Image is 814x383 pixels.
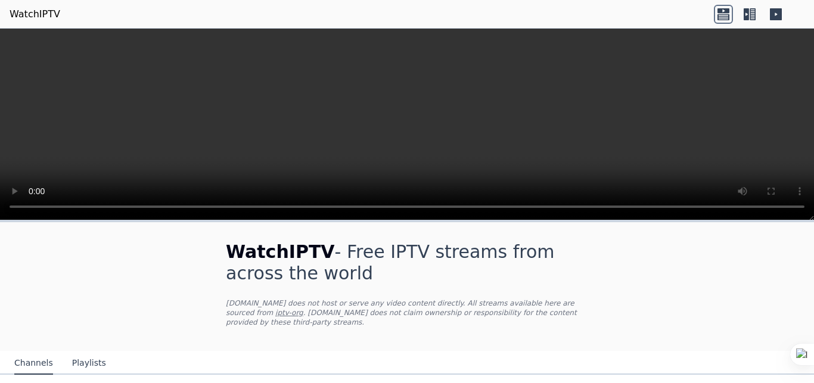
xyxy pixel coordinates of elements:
[226,241,588,284] h1: - Free IPTV streams from across the world
[14,352,53,375] button: Channels
[226,298,588,327] p: [DOMAIN_NAME] does not host or serve any video content directly. All streams available here are s...
[275,309,303,317] a: iptv-org
[72,352,106,375] button: Playlists
[226,241,335,262] span: WatchIPTV
[10,7,60,21] a: WatchIPTV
